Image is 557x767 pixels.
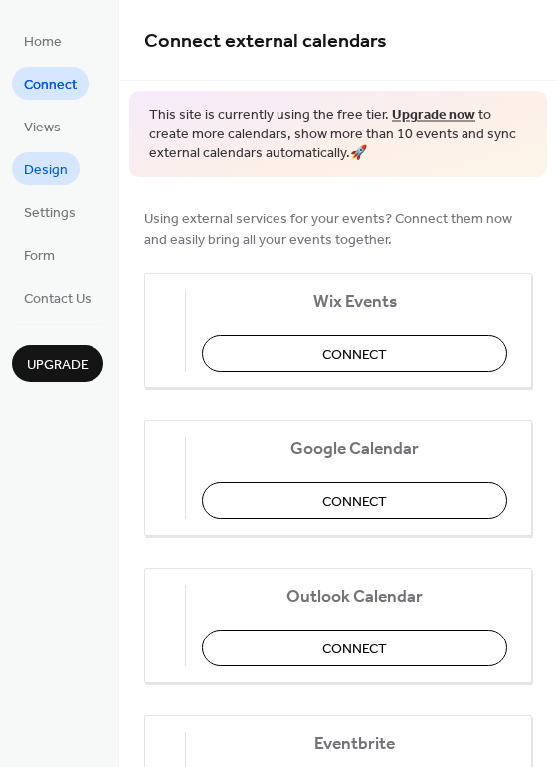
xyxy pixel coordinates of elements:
[12,195,88,228] a: Settings
[12,110,73,142] a: Views
[24,118,61,138] span: Views
[24,32,62,53] span: Home
[322,344,387,365] span: Connect
[322,639,387,659] span: Connect
[24,75,77,96] span: Connect
[322,491,387,512] span: Connect
[144,22,387,61] span: Connect external calendars
[149,106,527,164] span: This site is currently using the free tier. to create more calendars, show more than 10 events an...
[24,246,55,267] span: Form
[392,102,475,128] a: Upgrade now
[12,281,103,314] a: Contact Us
[12,24,74,57] a: Home
[12,152,80,185] a: Design
[202,335,507,372] button: Connect
[12,345,103,382] button: Upgrade
[202,482,507,519] button: Connect
[24,203,76,224] span: Settings
[144,208,532,250] span: Using external services for your events? Connect them now and easily bring all your events together.
[202,438,507,459] span: Google Calendar
[202,586,507,607] span: Outlook Calendar
[12,238,67,271] a: Form
[202,291,507,312] span: Wix Events
[24,289,92,310] span: Contact Us
[202,630,507,666] button: Connect
[24,160,68,181] span: Design
[12,67,89,100] a: Connect
[202,733,507,754] span: Eventbrite
[27,355,89,376] span: Upgrade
